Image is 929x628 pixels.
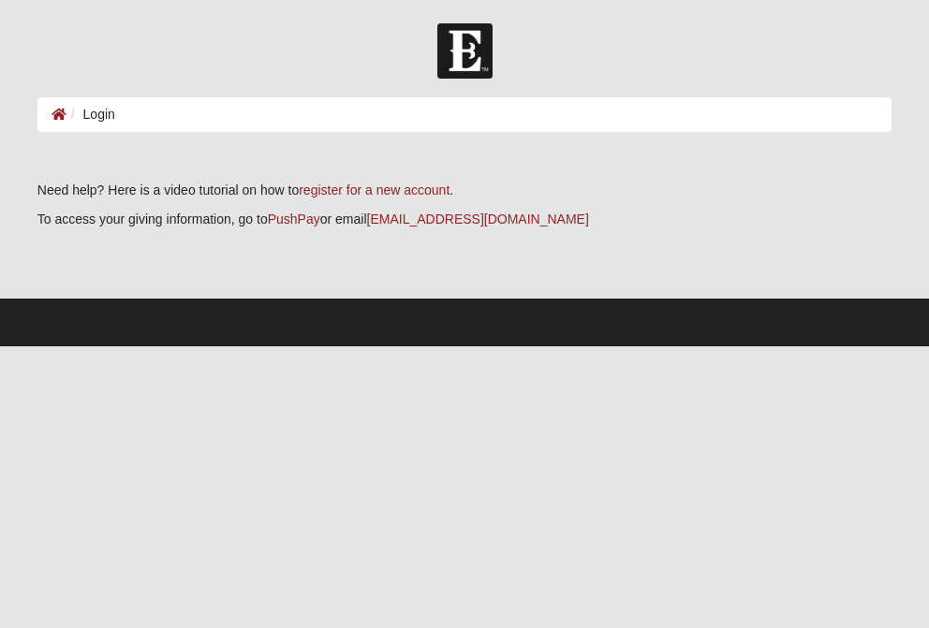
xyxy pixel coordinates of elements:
a: register for a new account [299,183,450,197]
p: Need help? Here is a video tutorial on how to . [37,181,892,200]
a: PushPay [268,212,320,226]
img: Church of Eleven22 Logo [437,23,493,79]
p: To access your giving information, go to or email [37,210,892,229]
li: Login [66,105,115,124]
a: [EMAIL_ADDRESS][DOMAIN_NAME] [367,212,589,226]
